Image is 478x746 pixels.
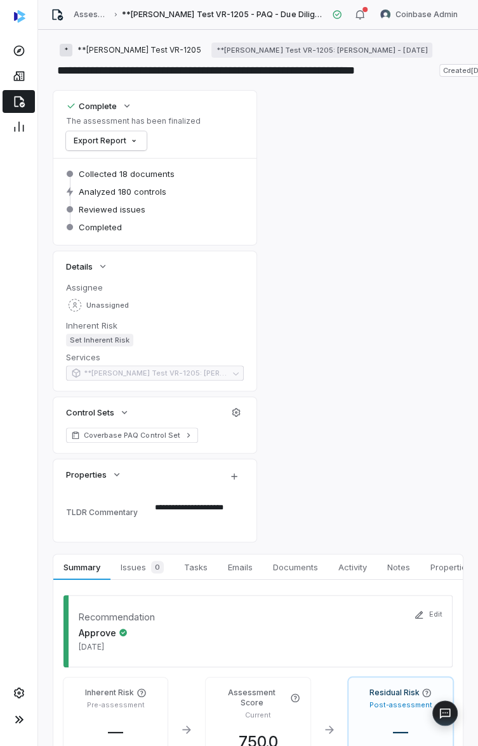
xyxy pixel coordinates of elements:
dt: Services [66,351,244,363]
dt: Inherent Risk [66,320,244,331]
h4: Inherent Risk [85,688,134,698]
span: Notes [382,559,415,575]
span: Issues [116,558,169,576]
span: Approve [79,626,128,639]
img: svg%3e [14,10,25,23]
p: Current [245,710,271,720]
span: 0 [151,561,164,573]
button: Complete [62,95,136,117]
p: Post-assessment [369,700,432,710]
button: Edit [410,601,446,628]
span: — [383,723,418,741]
h4: Residual Risk [369,688,419,698]
span: Coverbase PAQ Control Set [84,430,180,440]
button: Export Report [66,131,147,150]
p: The assessment has been finalized [66,116,201,126]
span: Emails [223,559,258,575]
span: Activity [333,559,372,575]
dt: Assignee [66,282,244,293]
div: TLDR Commentary [66,507,150,517]
span: Documents [268,559,323,575]
button: ***[PERSON_NAME] Test VR-1205 [56,39,205,62]
img: Coinbase Admin avatar [380,10,390,20]
button: Coinbase Admin avatarCoinbase Admin [373,5,465,24]
button: Control Sets [62,401,133,424]
span: Tasks [179,559,213,575]
h4: Assessment Score [216,688,287,708]
span: [DATE] [79,642,128,652]
span: **[PERSON_NAME] Test VR-1205 [77,45,201,55]
span: Set Inherent Risk [66,334,133,346]
button: Details [62,255,112,278]
span: Completed [79,221,122,233]
span: Details [66,261,93,272]
span: **[PERSON_NAME] Test VR-1205 - PAQ - Due Diligence Questionnaire - [DATE] [122,10,322,20]
span: Coinbase Admin [395,10,458,20]
button: Properties [62,463,126,486]
a: Coverbase PAQ Control Set [66,428,198,443]
span: Properties [425,559,476,575]
div: Complete [66,100,117,112]
span: Summary [58,559,105,575]
span: — [98,723,133,741]
dt: Recommendation [79,610,155,624]
p: Pre-assessment [87,700,145,710]
span: Unassigned [86,301,129,310]
a: **[PERSON_NAME] Test VR-1205: [PERSON_NAME] - [DATE] [211,43,432,58]
span: Reviewed issues [79,204,145,215]
span: Properties [66,469,107,480]
span: Analyzed 180 controls [79,186,166,197]
a: Assessments [74,10,109,20]
span: Collected 18 documents [79,168,175,180]
span: Control Sets [66,407,114,418]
